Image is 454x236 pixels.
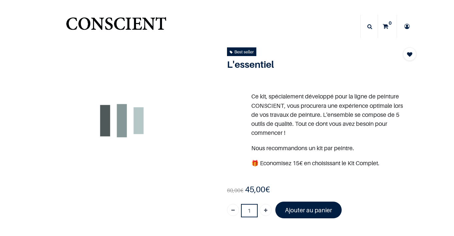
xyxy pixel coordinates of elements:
a: Supprimer [227,204,239,216]
span: 🎁 Economisez 15€ en choisissant le Kit Complet. [251,160,379,167]
span: Ce kit, spécialement développé pour la ligne de peinture CONSCIENT, vous procurera une expérience... [251,93,403,136]
div: Best seller [230,48,254,55]
span: 45,00 [245,185,265,194]
a: 0 [378,15,397,38]
b: € [245,185,270,194]
sup: 0 [387,20,393,26]
img: Conscient [65,13,168,40]
font: Ajouter au panier [285,207,332,214]
a: Logo of Conscient [65,13,168,40]
span: Add to wishlist [407,50,412,58]
span: Nous recommandons un kit par peintre. [251,145,354,152]
button: Add to wishlist [403,47,416,61]
a: Ajouter [260,204,272,216]
span: 60,00 [227,187,240,194]
h1: L'essentiel [227,59,388,70]
a: Ajouter au panier [275,202,342,218]
img: Product image [48,47,195,194]
span: € [227,187,243,194]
